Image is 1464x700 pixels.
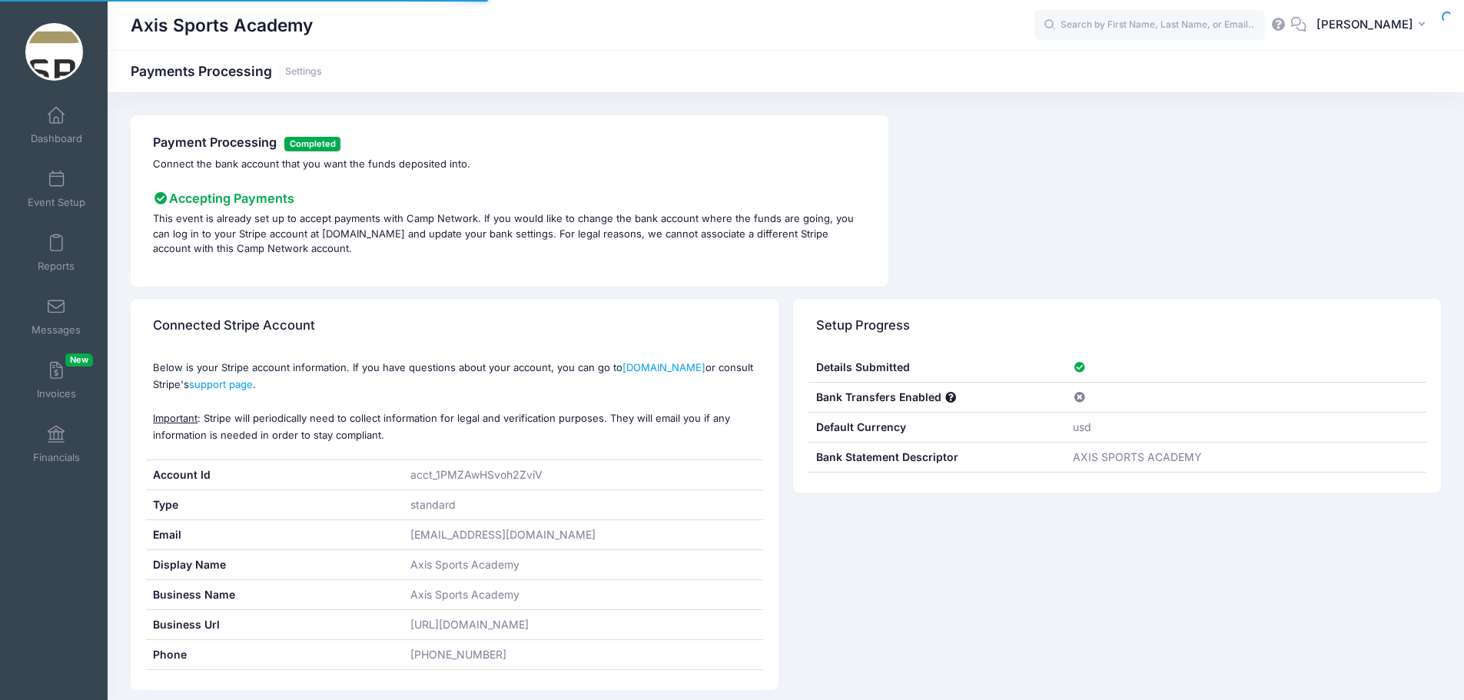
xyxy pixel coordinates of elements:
[20,162,93,216] a: Event Setup
[403,490,763,519] div: standard
[1306,8,1441,43] button: [PERSON_NAME]
[816,304,910,348] h3: Setup Progress
[808,353,1066,382] div: Details Submitted
[65,353,93,367] span: New
[1316,16,1413,33] span: [PERSON_NAME]
[403,460,763,489] div: acct_1PMZAwHSvoh2ZviV
[622,361,705,373] a: [DOMAIN_NAME]
[20,417,93,471] a: Financials
[808,383,1066,412] div: Bank Transfers Enabled
[146,550,403,579] div: Display Name
[1034,10,1265,41] input: Search by First Name, Last Name, or Email...
[131,63,322,79] h1: Payments Processing
[146,490,403,519] div: Type
[403,640,763,669] div: [PHONE_NUMBER]
[153,191,866,207] h4: Accepting Payments
[25,23,83,81] img: Axis Sports Academy
[37,387,76,400] span: Invoices
[808,443,1066,472] div: Bank Statement Descriptor
[20,353,93,407] a: InvoicesNew
[153,412,198,424] u: Important
[1066,413,1426,442] div: usd
[153,359,755,443] p: Below is your Stripe account information. If you have questions about your account, you can go to...
[32,323,81,337] span: Messages
[146,640,403,669] div: Phone
[153,157,866,172] p: Connect the bank account that you want the funds deposited into.
[146,610,403,639] div: Business Url
[20,98,93,152] a: Dashboard
[20,290,93,343] a: Messages
[189,378,253,390] a: support page
[153,135,866,151] h4: Payment Processing
[284,137,340,151] span: Completed
[20,226,93,280] a: Reports
[153,211,866,257] p: This event is already set up to accept payments with Camp Network. If you would like to change th...
[403,610,763,639] div: [URL][DOMAIN_NAME]
[33,451,80,464] span: Financials
[403,580,763,609] div: Axis Sports Academy
[403,520,763,549] div: [EMAIL_ADDRESS][DOMAIN_NAME]
[28,196,85,209] span: Event Setup
[403,550,763,579] div: Axis Sports Academy
[38,260,75,273] span: Reports
[146,520,403,549] div: Email
[146,460,403,489] div: Account Id
[31,132,82,145] span: Dashboard
[1066,443,1426,472] div: AXIS SPORTS ACADEMY
[153,304,315,348] h3: Connected Stripe Account
[285,66,322,78] a: Settings
[808,413,1066,442] div: Default Currency
[146,580,403,609] div: Business Name
[131,8,313,43] h1: Axis Sports Academy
